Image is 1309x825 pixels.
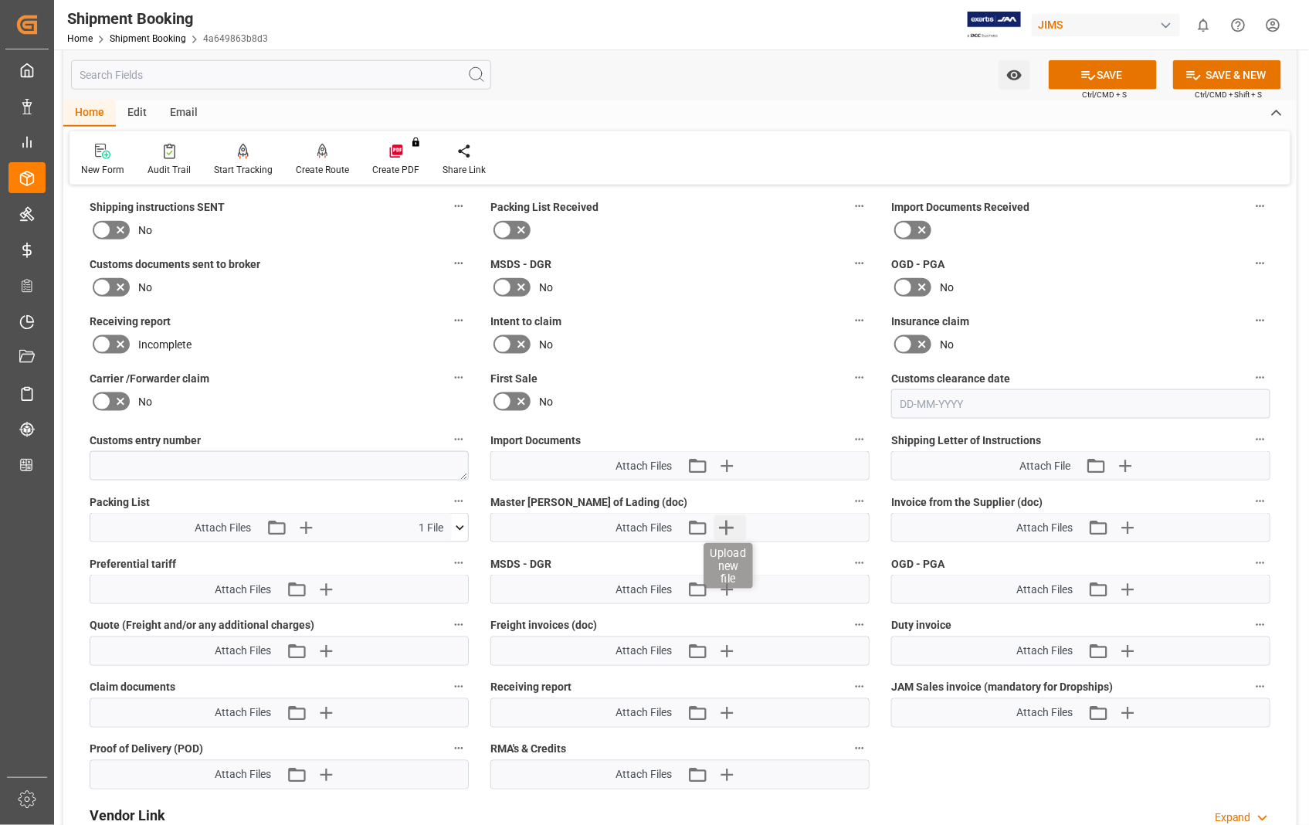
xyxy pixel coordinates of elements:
[63,100,116,127] div: Home
[449,311,469,331] button: Receiving report
[891,494,1043,511] span: Invoice from the Supplier (doc)
[116,100,158,127] div: Edit
[1250,615,1270,635] button: Duty invoice
[891,199,1029,216] span: Import Documents Received
[67,33,93,44] a: Home
[195,520,251,536] span: Attach Files
[891,314,969,330] span: Insurance claim
[215,643,271,660] span: Attach Files
[490,199,599,216] span: Packing List Received
[449,553,469,573] button: Preferential tariff
[449,615,469,635] button: Quote (Freight and/or any additional charges)
[1250,368,1270,388] button: Customs clearance date
[490,314,561,330] span: Intent to claim
[849,196,870,216] button: Packing List Received
[1250,311,1270,331] button: Insurance claim
[849,615,870,635] button: Freight invoices (doc)
[714,515,747,540] button: Upload new file
[71,60,491,90] input: Search Fields
[419,520,443,536] span: 1 File
[110,33,186,44] a: Shipment Booking
[490,256,551,273] span: MSDS - DGR
[158,100,209,127] div: Email
[490,494,687,511] span: Master [PERSON_NAME] of Lading (doc)
[214,163,273,177] div: Start Tracking
[616,458,672,474] span: Attach Files
[704,543,754,589] div: Upload new file
[1250,553,1270,573] button: OGD - PGA
[940,280,954,296] span: No
[1250,253,1270,273] button: OGD - PGA
[1016,520,1073,536] span: Attach Files
[1173,60,1281,90] button: SAVE & NEW
[215,767,271,783] span: Attach Files
[999,60,1030,90] button: open menu
[1250,429,1270,450] button: Shipping Letter of Instructions
[90,199,225,216] span: Shipping instructions SENT
[1019,458,1070,474] span: Attach File
[90,256,260,273] span: Customs documents sent to broker
[449,429,469,450] button: Customs entry number
[968,12,1021,39] img: Exertis%20JAM%20-%20Email%20Logo.jpg_1722504956.jpg
[539,394,553,410] span: No
[449,196,469,216] button: Shipping instructions SENT
[849,429,870,450] button: Import Documents
[90,680,175,696] span: Claim documents
[215,705,271,721] span: Attach Files
[1032,14,1180,36] div: JIMS
[449,368,469,388] button: Carrier /Forwarder claim
[616,705,672,721] span: Attach Files
[616,767,672,783] span: Attach Files
[616,582,672,598] span: Attach Files
[1082,89,1127,100] span: Ctrl/CMD + S
[1016,582,1073,598] span: Attach Files
[215,582,271,598] span: Attach Files
[90,371,209,387] span: Carrier /Forwarder claim
[849,738,870,759] button: RMA's & Credits
[849,311,870,331] button: Intent to claim
[891,389,1270,419] input: DD-MM-YYYY
[90,742,203,758] span: Proof of Delivery (POD)
[849,553,870,573] button: MSDS - DGR
[490,618,597,634] span: Freight invoices (doc)
[449,738,469,759] button: Proof of Delivery (POD)
[1186,8,1221,42] button: show 0 new notifications
[849,253,870,273] button: MSDS - DGR
[891,256,944,273] span: OGD - PGA
[138,222,152,239] span: No
[1221,8,1256,42] button: Help Center
[138,337,192,353] span: Incomplete
[539,337,553,353] span: No
[490,680,571,696] span: Receiving report
[449,253,469,273] button: Customs documents sent to broker
[539,280,553,296] span: No
[449,677,469,697] button: Claim documents
[490,433,581,449] span: Import Documents
[1195,89,1263,100] span: Ctrl/CMD + Shift + S
[90,618,314,634] span: Quote (Freight and/or any additional charges)
[1250,196,1270,216] button: Import Documents Received
[67,7,268,30] div: Shipment Booking
[1016,643,1073,660] span: Attach Files
[90,556,176,572] span: Preferential tariff
[891,433,1041,449] span: Shipping Letter of Instructions
[138,280,152,296] span: No
[81,163,124,177] div: New Form
[90,314,171,330] span: Receiving report
[891,556,944,572] span: OGD - PGA
[1250,491,1270,511] button: Invoice from the Supplier (doc)
[849,677,870,697] button: Receiving report
[940,337,954,353] span: No
[616,520,672,536] span: Attach Files
[849,491,870,511] button: Master [PERSON_NAME] of Lading (doc)
[449,491,469,511] button: Packing List
[443,163,486,177] div: Share Link
[1032,10,1186,39] button: JIMS
[490,742,566,758] span: RMA's & Credits
[891,618,951,634] span: Duty invoice
[90,433,201,449] span: Customs entry number
[1049,60,1157,90] button: SAVE
[148,163,191,177] div: Audit Trail
[296,163,349,177] div: Create Route
[891,680,1113,696] span: JAM Sales invoice (mandatory for Dropships)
